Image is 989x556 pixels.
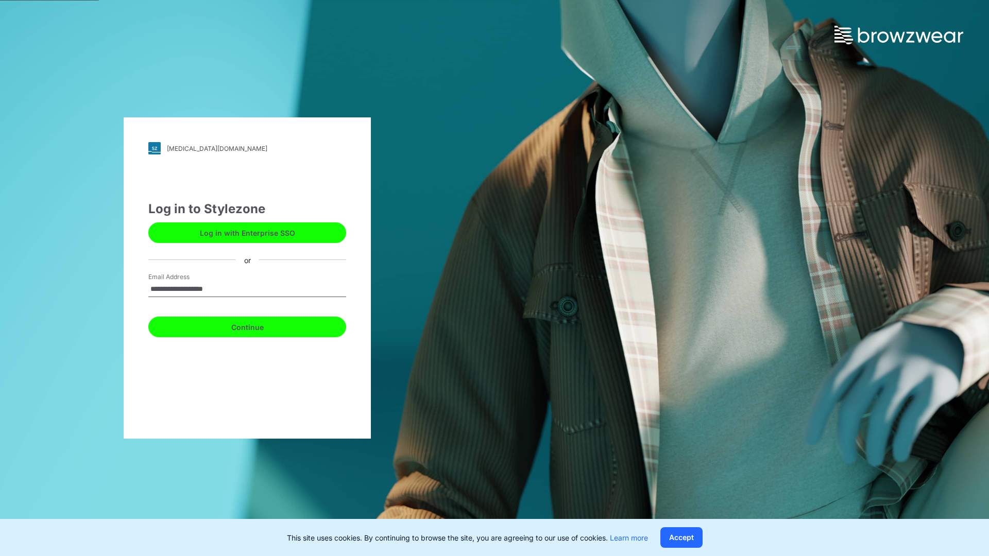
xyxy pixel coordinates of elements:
a: Learn more [610,533,648,542]
button: Continue [148,317,346,337]
div: Log in to Stylezone [148,200,346,218]
label: Email Address [148,272,220,282]
button: Log in with Enterprise SSO [148,222,346,243]
button: Accept [660,527,703,548]
p: This site uses cookies. By continuing to browse the site, you are agreeing to our use of cookies. [287,532,648,543]
a: [MEDICAL_DATA][DOMAIN_NAME] [148,142,346,154]
div: or [236,254,259,265]
img: browzwear-logo.73288ffb.svg [834,26,963,44]
div: [MEDICAL_DATA][DOMAIN_NAME] [167,145,267,152]
img: svg+xml;base64,PHN2ZyB3aWR0aD0iMjgiIGhlaWdodD0iMjgiIHZpZXdCb3g9IjAgMCAyOCAyOCIgZmlsbD0ibm9uZSIgeG... [148,142,161,154]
